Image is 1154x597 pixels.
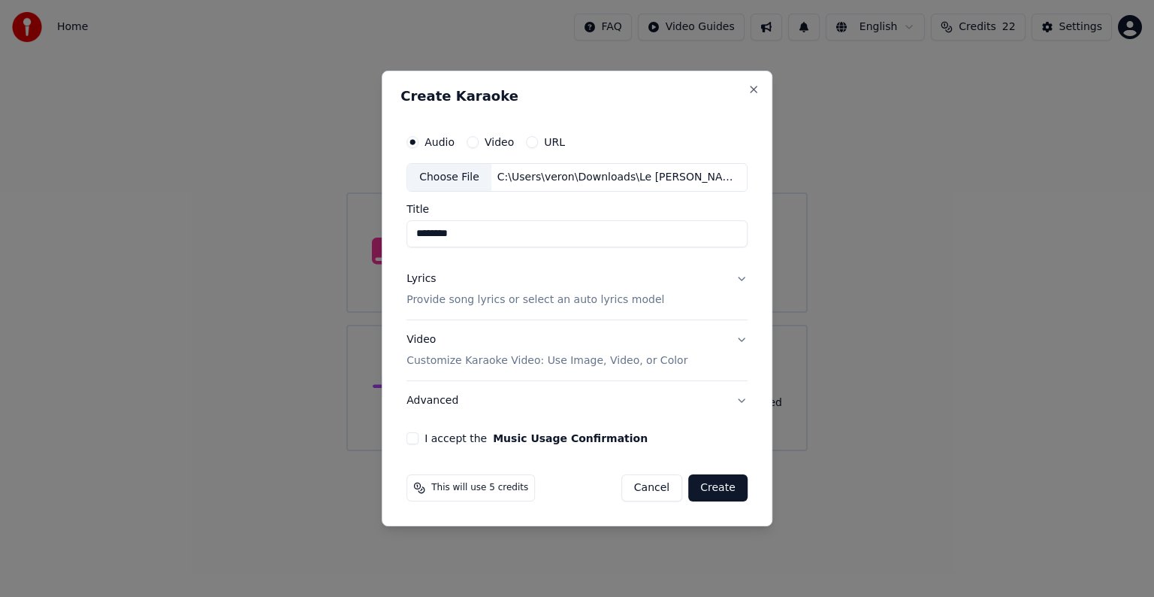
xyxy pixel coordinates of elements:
button: VideoCustomize Karaoke Video: Use Image, Video, or Color [406,320,748,380]
label: URL [544,137,565,147]
p: Provide song lyrics or select an auto lyrics model [406,292,664,308]
p: Customize Karaoke Video: Use Image, Video, or Color [406,353,687,368]
div: Video [406,332,687,368]
button: Create [688,474,748,502]
label: Title [406,204,748,214]
button: I accept the [493,433,648,444]
h2: Create Karaoke [400,89,754,103]
label: Audio [424,137,455,147]
label: I accept the [424,433,648,444]
button: Advanced [406,381,748,420]
div: C:\Users\veron\Downloads\Le [PERSON_NAME] (Lyrics) 24Vibes.mp3 [491,170,747,185]
label: Video [485,137,514,147]
button: LyricsProvide song lyrics or select an auto lyrics model [406,259,748,320]
div: Choose File [407,164,491,191]
span: This will use 5 credits [431,482,528,494]
div: Lyrics [406,271,436,286]
button: Cancel [621,474,682,502]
